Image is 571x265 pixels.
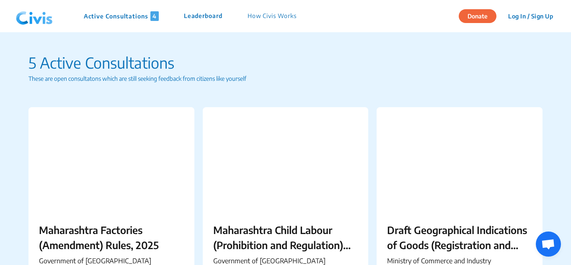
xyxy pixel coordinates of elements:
p: Active Consultations [84,11,159,21]
button: Donate [459,9,496,23]
p: How Civis Works [248,11,297,21]
p: 5 Active Consultations [28,51,543,74]
span: 4 [150,11,159,21]
a: Donate [459,11,503,20]
p: Leaderboard [184,11,222,21]
p: Draft Geographical Indications of Goods (Registration and Protection) (Amendment) Rules, 2025 [387,222,532,252]
p: Maharashtra Factories (Amendment) Rules, 2025 [39,222,184,252]
a: Open chat [536,232,561,257]
button: Log In / Sign Up [503,10,558,23]
p: Maharashtra Child Labour (Prohibition and Regulation) (Amendment) Rules, 2025 [213,222,358,252]
img: navlogo.png [13,4,56,29]
p: These are open consultatons which are still seeking feedback from citizens like yourself [28,74,543,83]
